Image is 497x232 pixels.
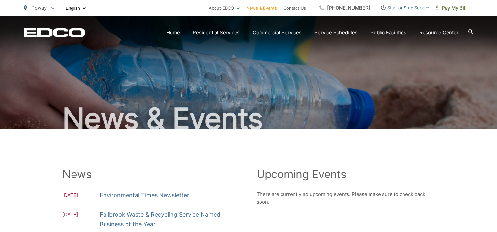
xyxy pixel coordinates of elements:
h1: News & Events [24,103,473,135]
a: Commercial Services [253,29,302,36]
a: EDCD logo. Return to the homepage. [24,28,85,37]
a: Service Schedules [315,29,358,36]
span: [DATE] [62,211,100,229]
a: Public Facilities [370,29,406,36]
span: Pay My Bill [436,4,467,12]
a: About EDCO [209,4,240,12]
a: Fallbrook Waste & Recycling Service Named Business of the Year [100,210,240,229]
a: Contact Us [283,4,306,12]
a: Residential Services [193,29,240,36]
span: [DATE] [62,191,100,200]
a: Environmental Times Newsletter [100,190,189,200]
a: Home [166,29,180,36]
p: There are currently no upcoming events. Please make sure to check back soon. [257,190,435,206]
select: Select a language [64,5,87,11]
a: News & Events [246,4,277,12]
a: Resource Center [419,29,458,36]
span: Poway [31,5,47,11]
h2: News [62,168,240,181]
h2: Upcoming Events [257,168,435,181]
